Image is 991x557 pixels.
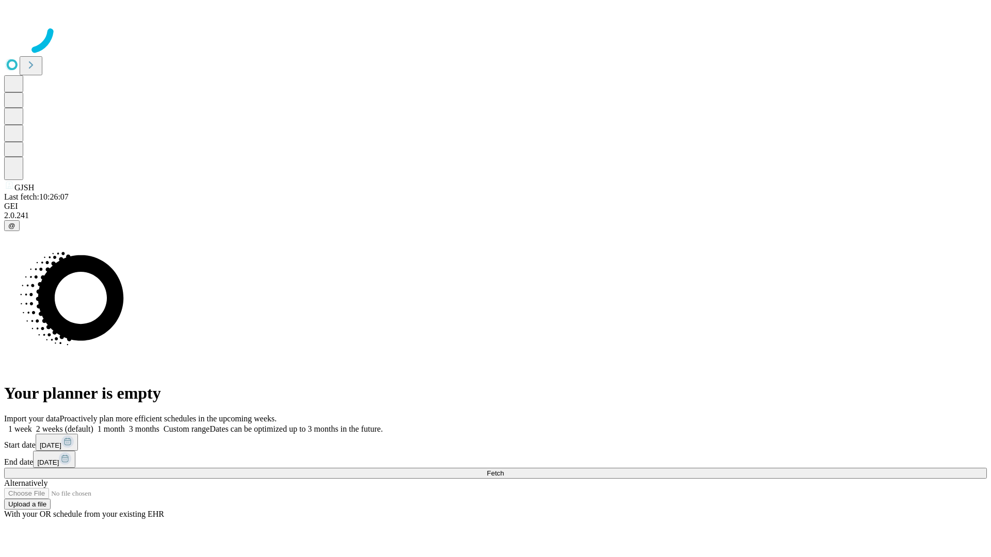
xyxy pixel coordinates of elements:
[98,424,125,433] span: 1 month
[8,424,32,433] span: 1 week
[4,510,164,518] span: With your OR schedule from your existing EHR
[4,220,20,231] button: @
[33,451,75,468] button: [DATE]
[4,384,987,403] h1: Your planner is empty
[4,414,60,423] span: Import your data
[164,424,210,433] span: Custom range
[37,458,59,466] span: [DATE]
[4,192,69,201] span: Last fetch: 10:26:07
[60,414,277,423] span: Proactively plan more efficient schedules in the upcoming weeks.
[210,424,382,433] span: Dates can be optimized up to 3 months in the future.
[4,211,987,220] div: 2.0.241
[36,434,78,451] button: [DATE]
[4,202,987,211] div: GEI
[8,222,15,230] span: @
[129,424,159,433] span: 3 months
[40,441,61,449] span: [DATE]
[14,183,34,192] span: GJSH
[4,451,987,468] div: End date
[4,499,51,510] button: Upload a file
[4,434,987,451] div: Start date
[4,468,987,479] button: Fetch
[487,469,504,477] span: Fetch
[36,424,93,433] span: 2 weeks (default)
[4,479,47,487] span: Alternatively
